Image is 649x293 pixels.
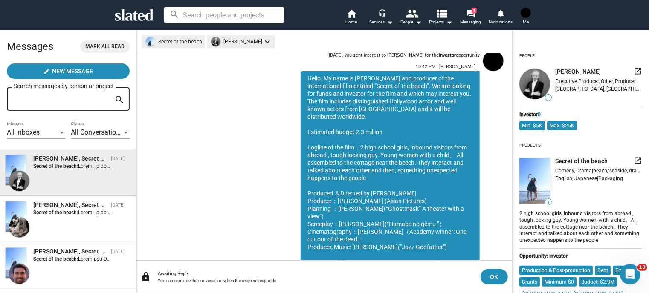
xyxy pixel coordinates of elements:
mat-icon: create [43,68,50,75]
mat-icon: launch [634,156,642,165]
span: [PERSON_NAME] [439,64,475,69]
strong: investor [439,52,456,58]
div: Awaiting Reply [158,271,474,276]
div: [DATE], you sent interest to [PERSON_NAME] for the opportunity [329,52,480,59]
strong: Secret of the beach: [33,256,78,262]
div: You can continue the conversation when the recipient responds [158,278,474,283]
span: Me [523,17,529,27]
time: [DATE] [111,156,125,161]
mat-icon: launch [634,67,642,75]
span: 1 [545,200,551,205]
span: | [597,175,598,181]
button: Kyoji OhnoMe [516,6,536,28]
mat-icon: forum [466,9,475,17]
div: Services [369,17,393,27]
div: Executive Producer, Other, Producer [555,78,642,84]
a: 1Messaging [456,9,486,27]
mat-chip: Max: $25K [547,121,577,130]
mat-chip: Equity [613,266,632,275]
button: People [396,9,426,27]
span: 10:42 PM [416,64,436,69]
span: New Message [52,63,93,79]
mat-icon: home [346,9,356,19]
time: [DATE] [111,202,125,208]
mat-icon: search [114,93,125,106]
div: 2 high school girls, Inbound visitors from abroad , tough looking guy. Young women ｗith a child、A... [519,209,642,244]
mat-icon: notifications [496,9,504,17]
span: Messaging [461,17,481,27]
span: All Conversations [71,128,123,136]
span: Notifications [489,17,513,27]
img: Titus Tomescu [9,217,29,238]
span: — [545,95,551,100]
span: Projects [429,17,453,27]
img: undefined [519,158,550,204]
button: Mark all read [80,40,130,53]
span: OK [487,269,501,284]
div: People [519,50,535,62]
button: Services [366,9,396,27]
mat-icon: arrow_drop_down [385,17,395,27]
img: undefined [519,69,550,99]
span: All Inboxes [7,128,40,136]
mat-icon: headset_mic [378,9,386,17]
div: Opportunity: Investor [519,253,642,259]
span: 10 [637,264,647,271]
mat-chip: [PERSON_NAME] [207,35,275,48]
button: OK [481,269,508,284]
div: Titus Tomescu, Secret of the beach [33,201,107,209]
mat-icon: arrow_drop_down [444,17,455,27]
mat-icon: keyboard_arrow_down [262,37,272,47]
span: Mark all read [85,42,125,51]
span: Home [346,17,357,27]
h2: Messages [7,36,53,57]
mat-icon: view_list [436,7,448,20]
iframe: Intercom live chat [620,264,640,284]
mat-chip: Grants [519,277,540,287]
a: Notifications [486,9,516,27]
img: Vladislav Gorbuntsov [9,171,29,191]
mat-chip: Debt [595,266,611,275]
div: [GEOGRAPHIC_DATA], [GEOGRAPHIC_DATA] [555,86,642,92]
span: [PERSON_NAME] [555,68,601,76]
span: | [592,168,593,174]
button: New Message [7,63,130,79]
mat-chip: Minimum $0 [542,277,577,287]
strong: Secret of the beach: [33,210,78,215]
img: Suraj Gupta [9,264,29,284]
span: 0 [538,112,541,118]
mat-chip: Production & Post-production [519,266,593,275]
mat-icon: arrow_drop_down [413,17,423,27]
mat-icon: lock [141,272,151,282]
div: Suraj Gupta, Secret of the beach [33,247,107,256]
img: Secret of the beach [6,155,26,185]
time: [DATE] [111,249,125,254]
div: Investor [519,112,642,118]
span: English, Japanese [555,175,597,181]
div: People [400,17,422,27]
input: Search people and projects [164,7,284,23]
span: Secret of the beach [555,157,608,165]
img: Kyoji Ohno [483,51,504,71]
button: Projects [426,9,456,27]
a: Home [336,9,366,27]
strong: Secret of the beach: [33,163,78,169]
img: undefined [211,37,220,46]
mat-chip: Min: $5K [519,121,545,130]
span: 1 [472,8,477,13]
div: Projects [519,139,541,151]
mat-icon: people [406,7,418,20]
mat-chip: Budget: $2.3M [579,277,617,287]
img: Secret of the beach [6,201,26,232]
div: Vladislav Gorbuntsov, Secret of the beach [33,155,107,163]
span: Comedy, Drama [555,168,592,174]
img: Secret of the beach [6,248,26,278]
img: Kyoji Ohno [521,8,531,18]
span: Packaging [598,175,623,181]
